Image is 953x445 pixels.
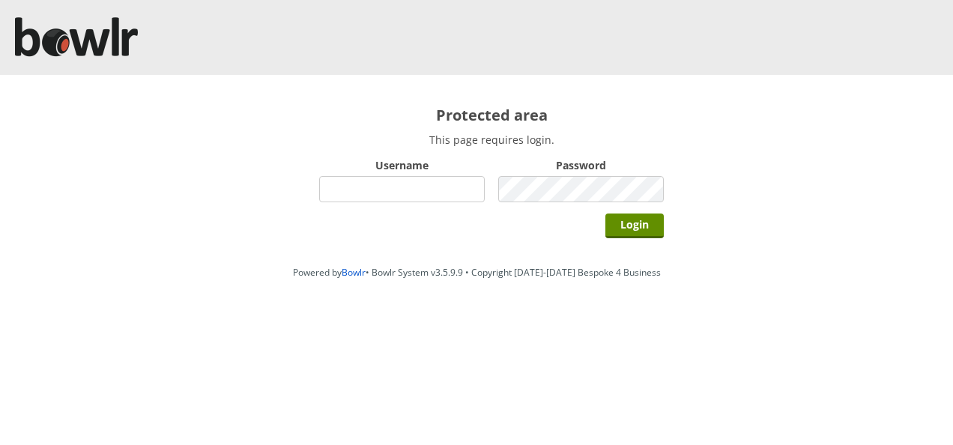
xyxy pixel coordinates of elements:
span: Powered by • Bowlr System v3.5.9.9 • Copyright [DATE]-[DATE] Bespoke 4 Business [293,266,661,279]
label: Username [319,158,485,172]
p: This page requires login. [319,133,664,147]
input: Login [605,214,664,238]
label: Password [498,158,664,172]
h2: Protected area [319,105,664,125]
a: Bowlr [342,266,366,279]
